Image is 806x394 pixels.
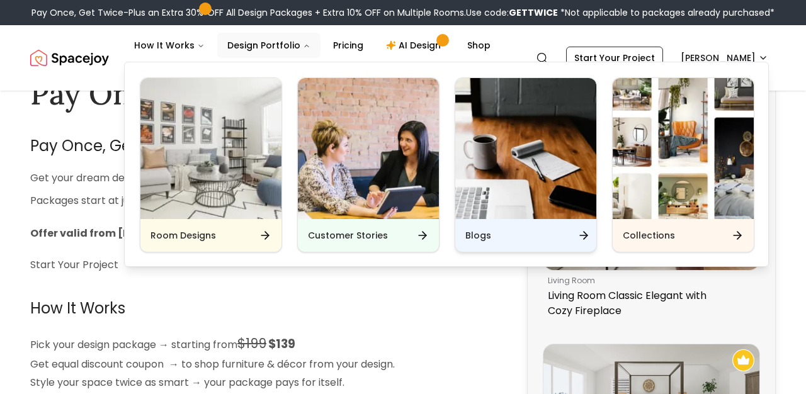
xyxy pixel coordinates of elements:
[558,6,775,19] span: *Not applicable to packages already purchased*
[30,45,109,70] img: Spacejoy Logo
[465,229,491,242] h6: Blogs
[217,33,321,58] button: Design Portfolio
[548,288,750,318] p: Living Room Classic Elegant with Cozy Fireplace
[612,77,754,252] a: CollectionsCollections
[673,47,776,69] button: [PERSON_NAME]
[298,78,439,219] img: Customer Stories
[30,25,776,91] nav: Global
[140,78,281,219] img: Room Designs
[125,62,769,267] div: Design Portfolio
[308,229,388,242] h6: Customer Stories
[455,77,597,252] a: BlogsBlogs
[455,78,596,219] img: Blogs
[548,276,750,286] p: living room
[323,33,373,58] a: Pricing
[150,229,216,242] h6: Room Designs
[30,295,494,322] h2: How It Works
[30,332,494,392] p: Pick your design package → starting from Get equal discount coupon → to shop furniture & décor fr...
[237,334,266,352] span: $199
[268,335,295,352] span: $139
[140,77,282,252] a: Room DesignsRoom Designs
[30,76,494,112] h1: Pay Once, Get Twice
[30,132,494,159] h2: Pay Once, Get Twice
[732,349,754,371] img: Recommended Spacejoy Design - A Classic Canopy Bed In A Modern Bedroom
[613,78,754,219] img: Collections
[30,45,109,70] a: Spacejoy
[457,33,501,58] a: Shop
[509,6,558,19] b: GETTWICE
[124,33,501,58] nav: Main
[297,77,440,252] a: Customer StoriesCustomer Stories
[376,33,455,58] a: AI Design
[623,229,675,242] h6: Collections
[30,256,494,274] p: Start Your Project
[466,6,558,19] span: Use code:
[31,6,775,19] div: Pay Once, Get Twice-Plus an Extra 30% OFF All Design Packages + Extra 10% OFF on Multiple Rooms.
[124,33,215,58] button: How It Works
[566,47,663,69] a: Start Your Project
[30,226,244,240] strong: Offer valid from [DATE] through [DATE].
[30,169,494,211] p: Get your dream design package + matching discount coupon for furniture & décor. Packages start at...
